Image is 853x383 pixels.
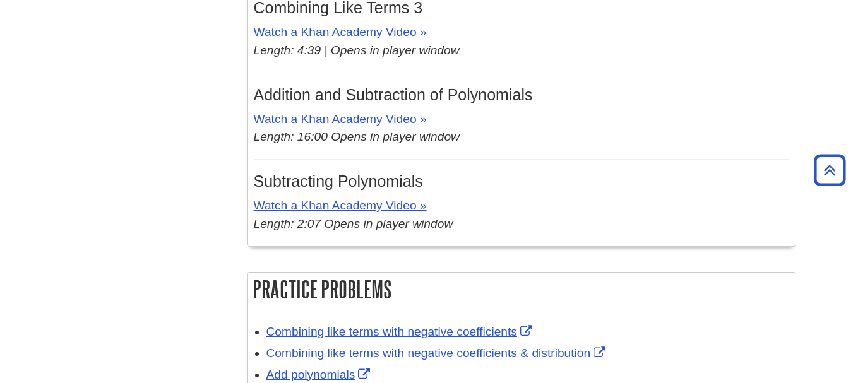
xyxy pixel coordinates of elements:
[254,44,460,57] em: Length: 4:39 | Opens in player window
[266,325,535,338] a: Link opens in new window
[809,162,850,179] a: Back to Top
[254,112,427,126] a: Watch a Khan Academy Video »
[254,25,427,38] a: Watch a Khan Academy Video »
[254,130,460,143] em: Length: 16:00 Opens in player window
[266,346,609,360] a: Link opens in new window
[254,199,427,212] a: Watch a Khan Academy Video »
[254,86,789,104] h3: Addition and Subtraction of Polynomials
[248,273,796,306] h2: Practice Problems
[254,172,789,191] h3: Subtracting Polynomials
[266,368,374,381] a: Link opens in new window
[254,217,453,230] em: Length: 2:07 Opens in player window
